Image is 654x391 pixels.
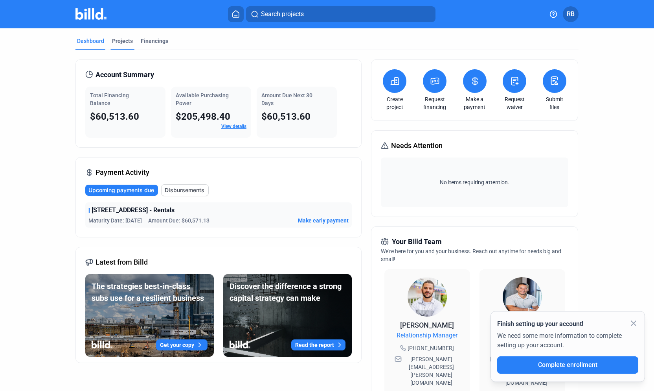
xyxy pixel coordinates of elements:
span: Maturity Date: [DATE] [88,217,142,224]
button: Disbursements [161,184,209,196]
button: Read the report [291,339,345,350]
span: RB [567,9,575,19]
span: $205,498.40 [176,111,230,122]
div: Finish setting up your account! [497,319,638,329]
div: We need some more information to complete setting up your account. [497,329,638,356]
div: The strategies best-in-class subs use for a resilient business [92,280,208,304]
a: Make a payment [461,95,489,111]
span: Amount Due Next 30 Days [261,92,312,106]
a: Request financing [421,95,448,111]
span: Complete enrollment [538,361,597,369]
span: Disbursements [165,186,204,194]
div: Dashboard [77,37,104,45]
span: We're here for you and your business. Reach out anytime for needs big and small! [381,248,561,262]
span: No items requiring attention. [384,178,565,186]
div: Financings [141,37,168,45]
button: RB [563,6,579,22]
button: Search projects [246,6,435,22]
span: Relationship Manager [397,331,457,340]
img: Territory Manager [503,277,542,317]
div: Discover the difference a strong capital strategy can make [230,280,345,304]
a: View details [221,124,246,129]
button: Complete enrollment [497,356,638,374]
div: Projects [112,37,133,45]
span: $60,513.60 [261,111,310,122]
a: Create project [381,95,408,111]
img: Relationship Manager [408,277,447,317]
img: Billd Company Logo [75,8,107,20]
a: Request waiver [501,95,528,111]
button: Make early payment [298,217,349,224]
span: Available Purchasing Power [176,92,229,106]
span: [PHONE_NUMBER] [408,344,454,352]
mat-icon: close [629,319,638,328]
span: Account Summary [96,69,154,80]
span: Total Financing Balance [90,92,129,106]
button: Get your copy [156,339,208,350]
span: [PERSON_NAME][EMAIL_ADDRESS][PERSON_NAME][DOMAIN_NAME] [403,355,460,387]
a: Submit files [541,95,568,111]
span: Payment Activity [96,167,149,178]
span: Your Billd Team [392,236,442,247]
span: Amount Due: $60,571.13 [148,217,209,224]
span: Latest from Billd [96,257,148,268]
span: [PERSON_NAME] [400,321,454,329]
span: Search projects [261,9,304,19]
span: [STREET_ADDRESS] - Rentals [92,206,175,215]
span: Needs Attention [391,140,443,151]
span: Upcoming payments due [88,186,154,194]
span: $60,513.60 [90,111,139,122]
button: Upcoming payments due [85,185,158,196]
